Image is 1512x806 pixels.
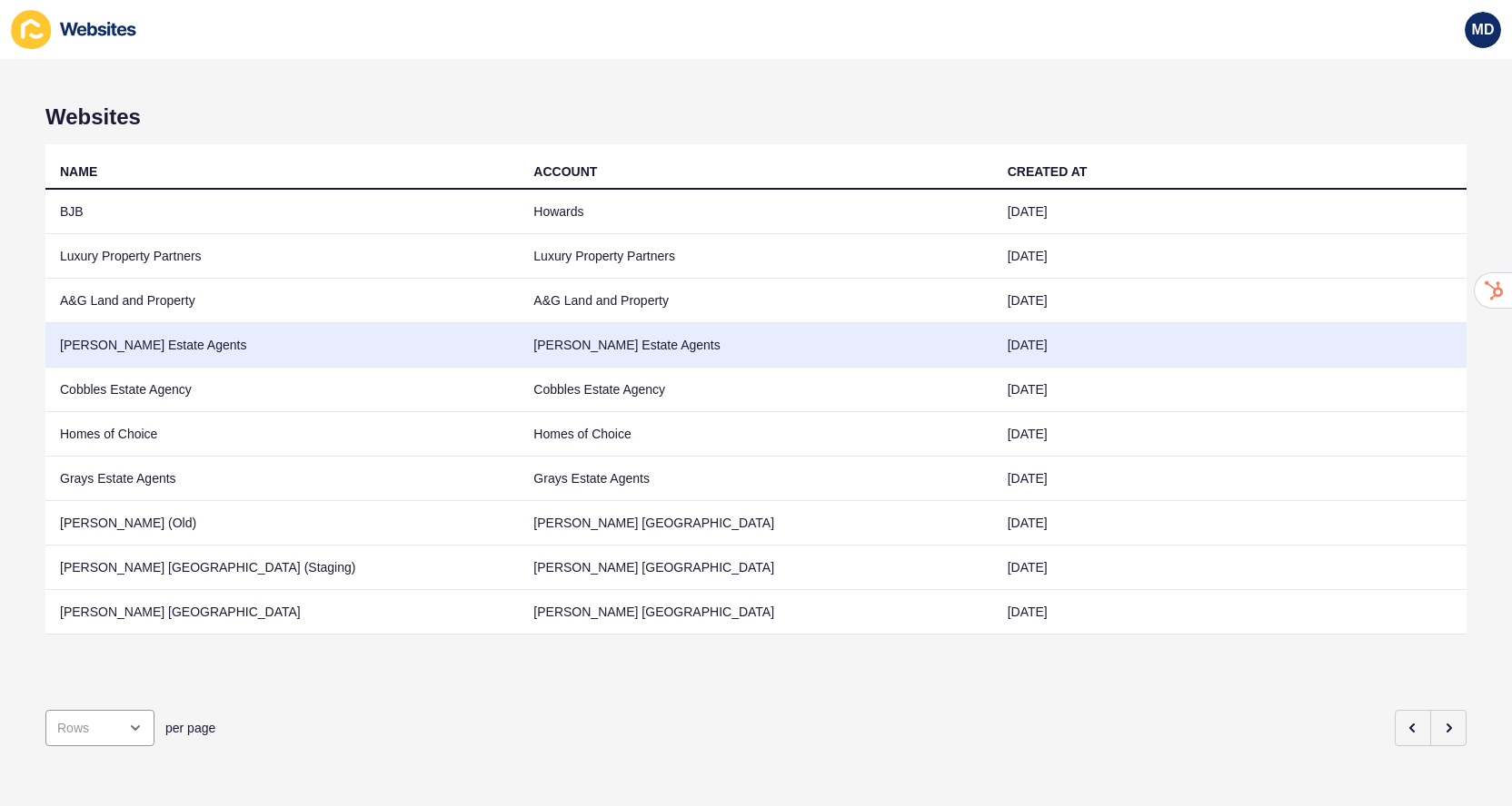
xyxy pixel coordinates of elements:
td: Homes of Choice [519,412,992,457]
td: [DATE] [993,234,1467,279]
td: [DATE] [993,501,1467,546]
td: Homes of Choice [45,412,519,457]
h1: Websites [45,104,1467,130]
td: [PERSON_NAME] Estate Agents [519,323,992,368]
td: [PERSON_NAME] (Old) [45,501,519,546]
td: [PERSON_NAME] [GEOGRAPHIC_DATA] [519,501,992,546]
td: Howards [519,190,992,234]
td: [PERSON_NAME] [GEOGRAPHIC_DATA] [519,546,992,590]
td: [DATE] [993,190,1467,234]
td: [DATE] [993,590,1467,634]
div: CREATED AT [1008,162,1088,181]
span: per page [165,719,215,737]
td: [DATE] [993,457,1467,501]
td: Grays Estate Agents [45,457,519,501]
td: Luxury Property Partners [519,234,992,279]
div: NAME [60,162,97,181]
td: [PERSON_NAME] [GEOGRAPHIC_DATA] [45,590,519,634]
td: Cobbles Estate Agency [45,368,519,412]
td: Cobbles Estate Agency [519,368,992,412]
td: [PERSON_NAME] Estate Agents [45,323,519,368]
td: [DATE] [993,279,1467,323]
td: [DATE] [993,368,1467,412]
td: [PERSON_NAME] [GEOGRAPHIC_DATA] (Staging) [45,546,519,590]
div: ACCOUNT [533,162,597,181]
td: Grays Estate Agents [519,457,992,501]
td: A&G Land and Property [45,279,519,323]
td: [DATE] [993,412,1467,457]
td: [DATE] [993,323,1467,368]
td: Luxury Property Partners [45,234,519,279]
span: MD [1472,21,1495,39]
td: [DATE] [993,546,1467,590]
div: open menu [45,710,154,746]
td: A&G Land and Property [519,279,992,323]
td: [PERSON_NAME] [GEOGRAPHIC_DATA] [519,590,992,634]
td: BJB [45,190,519,234]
